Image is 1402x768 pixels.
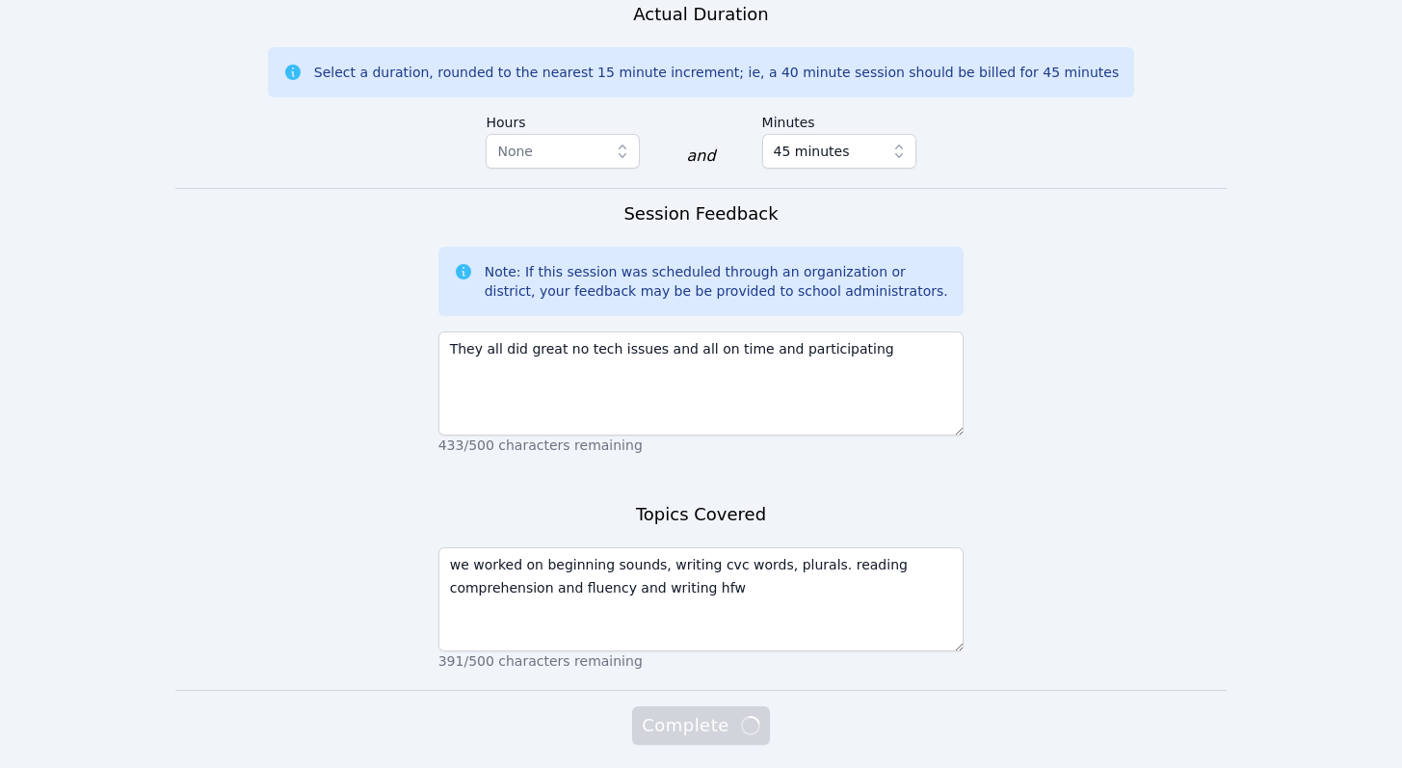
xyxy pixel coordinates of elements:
textarea: They all did great no tech issues and all on time and participating [438,331,965,436]
button: Complete [632,706,769,745]
div: and [686,145,715,168]
label: Hours [486,105,640,134]
span: None [497,144,533,159]
h3: Session Feedback [623,200,778,227]
span: 45 minutes [774,140,850,163]
h3: Actual Duration [633,1,768,28]
p: 433/500 characters remaining [438,436,965,455]
button: 45 minutes [762,134,916,169]
div: Select a duration, rounded to the nearest 15 minute increment; ie, a 40 minute session should be ... [314,63,1119,82]
h3: Topics Covered [636,501,766,528]
p: 391/500 characters remaining [438,651,965,671]
button: None [486,134,640,169]
textarea: we worked on beginning sounds, writing cvc words, plurals. reading comprehension and fluency and ... [438,547,965,651]
div: Note: If this session was scheduled through an organization or district, your feedback may be be ... [485,262,949,301]
span: Complete [642,712,759,739]
label: Minutes [762,105,916,134]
